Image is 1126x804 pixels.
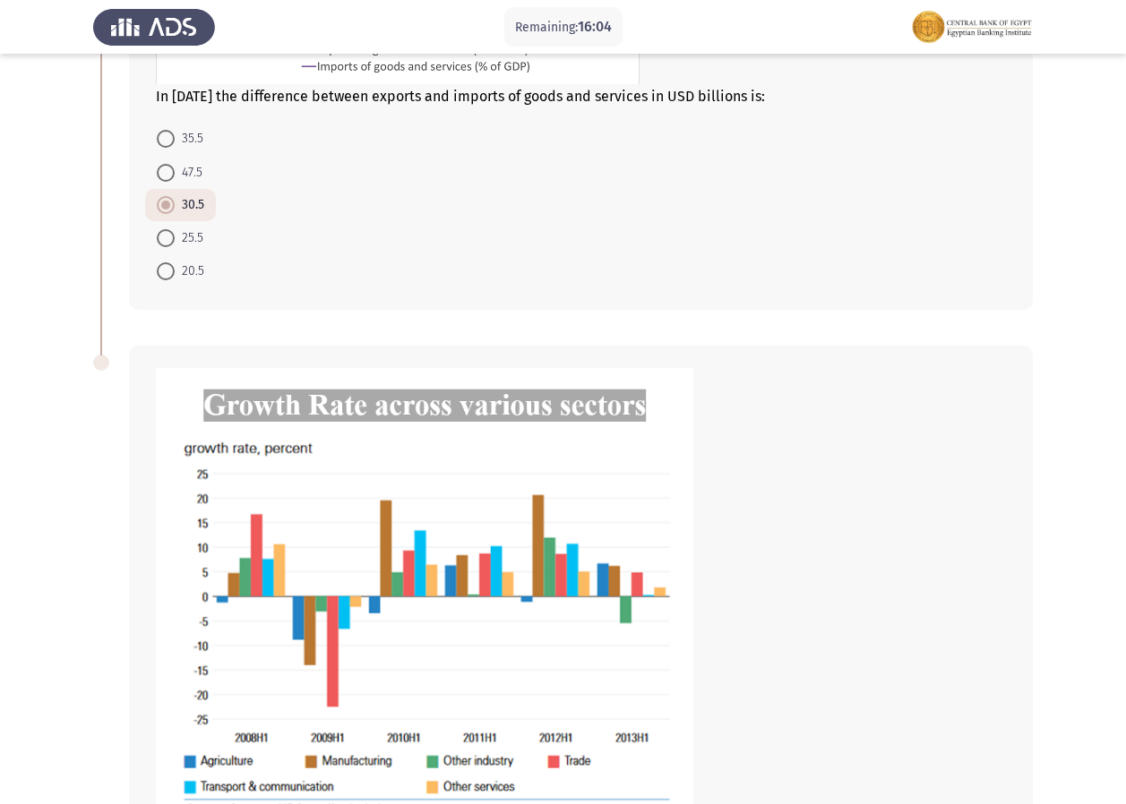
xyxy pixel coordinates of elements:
[175,194,204,216] span: 30.5
[175,162,202,184] span: 47.5
[578,18,612,35] span: 16:04
[911,2,1033,52] img: Assessment logo of FOCUS Assessment 3 Modules EN
[175,128,203,150] span: 35.5
[175,227,203,249] span: 25.5
[175,261,204,282] span: 20.5
[515,16,612,38] p: Remaining:
[93,2,215,52] img: Assess Talent Management logo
